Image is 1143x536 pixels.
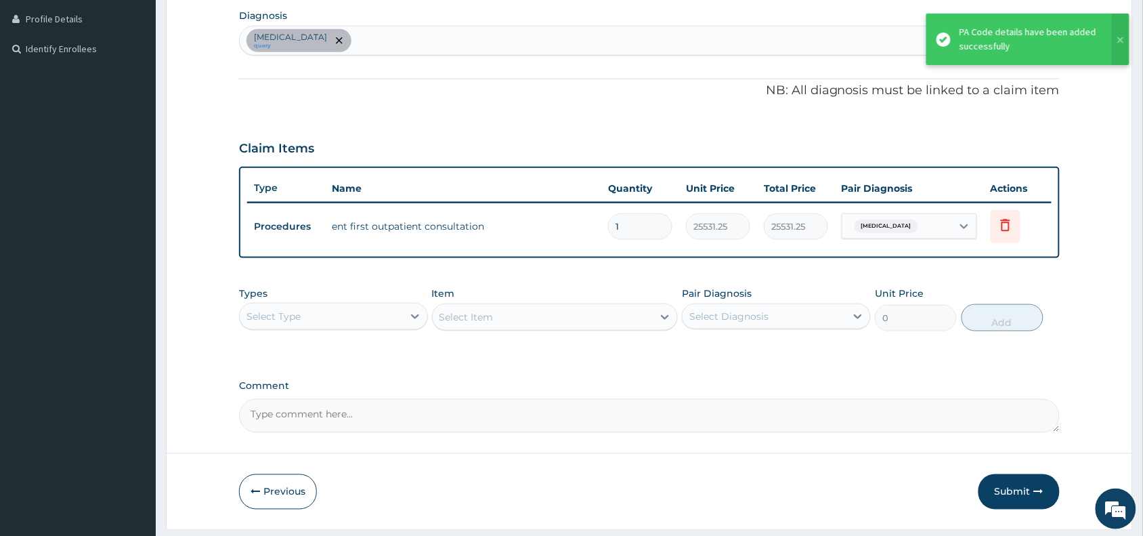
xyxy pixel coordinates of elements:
[835,175,984,202] th: Pair Diagnosis
[432,287,455,300] label: Item
[25,68,55,102] img: d_794563401_company_1708531726252_794563401
[239,82,1060,100] p: NB: All diagnosis must be linked to a claim item
[984,175,1052,202] th: Actions
[222,7,255,39] div: Minimize live chat window
[978,474,1060,510] button: Submit
[239,288,267,300] label: Types
[247,214,325,239] td: Procedures
[333,35,345,47] span: remove selection option
[7,370,258,417] textarea: Type your message and hit 'Enter'
[757,175,835,202] th: Total Price
[247,176,325,201] th: Type
[325,213,601,240] td: ent first outpatient consultation
[246,310,301,323] div: Select Type
[70,76,228,94] div: Chat with us now
[679,175,757,202] th: Unit Price
[79,171,187,308] span: We're online!
[875,287,924,300] label: Unit Price
[325,175,601,202] th: Name
[959,25,1099,54] div: PA Code details have been added successfully
[601,175,679,202] th: Quantity
[962,304,1043,331] button: Add
[682,287,752,300] label: Pair Diagnosis
[254,43,327,49] small: query
[689,310,769,323] div: Select Diagnosis
[254,32,327,43] p: [MEDICAL_DATA]
[239,474,317,510] button: Previous
[239,9,287,22] label: Diagnosis
[855,220,918,233] span: [MEDICAL_DATA]
[239,142,314,157] h3: Claim Items
[239,380,1060,392] label: Comment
